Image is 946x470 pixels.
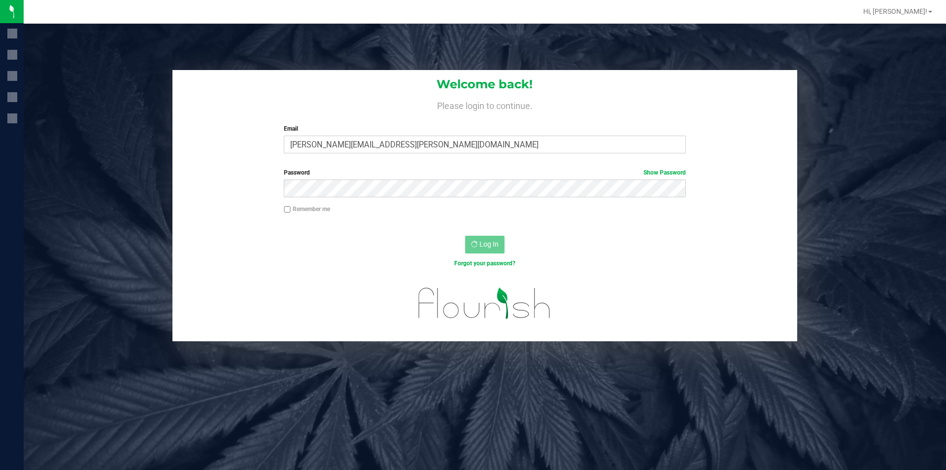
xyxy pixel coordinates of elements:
[172,99,797,110] h4: Please login to continue.
[465,236,505,253] button: Log In
[406,278,563,328] img: flourish_logo.svg
[479,240,499,248] span: Log In
[454,260,515,267] a: Forgot your password?
[643,169,686,176] a: Show Password
[284,205,330,214] label: Remember me
[863,7,927,15] span: Hi, [PERSON_NAME]!
[172,78,797,91] h1: Welcome back!
[284,169,310,176] span: Password
[284,206,291,213] input: Remember me
[284,124,685,133] label: Email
